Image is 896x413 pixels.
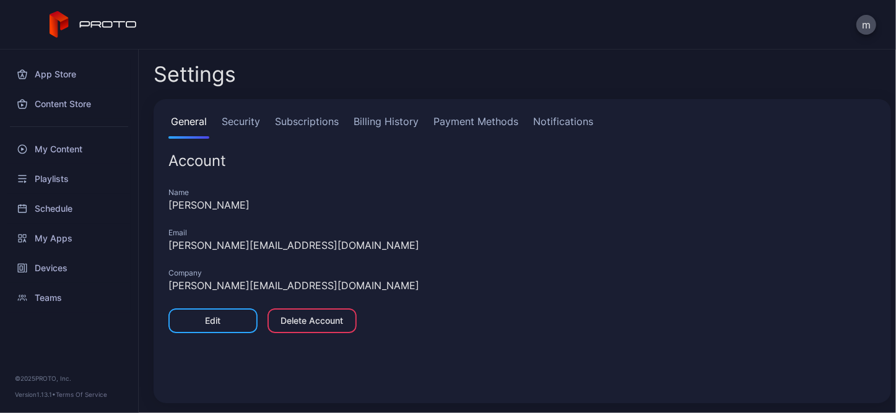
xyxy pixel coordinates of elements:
[7,253,131,283] a: Devices
[168,308,258,333] button: Edit
[15,391,56,398] span: Version 1.13.1 •
[7,194,131,224] a: Schedule
[281,316,344,326] div: Delete Account
[168,228,876,238] div: Email
[154,63,236,85] h2: Settings
[15,373,123,383] div: © 2025 PROTO, Inc.
[168,268,876,278] div: Company
[168,188,876,198] div: Name
[168,114,209,139] a: General
[351,114,421,139] a: Billing History
[267,308,357,333] button: Delete Account
[168,238,876,253] div: [PERSON_NAME][EMAIL_ADDRESS][DOMAIN_NAME]
[7,89,131,119] a: Content Store
[168,154,876,168] div: Account
[856,15,876,35] button: m
[56,391,107,398] a: Terms Of Service
[168,278,876,293] div: [PERSON_NAME][EMAIL_ADDRESS][DOMAIN_NAME]
[7,134,131,164] a: My Content
[7,164,131,194] a: Playlists
[7,283,131,313] a: Teams
[206,316,221,326] div: Edit
[272,114,341,139] a: Subscriptions
[219,114,263,139] a: Security
[431,114,521,139] a: Payment Methods
[7,59,131,89] a: App Store
[531,114,596,139] a: Notifications
[7,224,131,253] a: My Apps
[168,198,876,212] div: [PERSON_NAME]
